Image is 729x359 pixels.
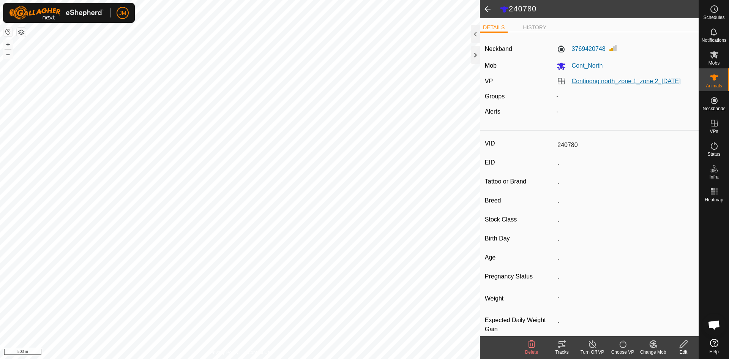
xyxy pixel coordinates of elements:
a: Continong north_zone 1_zone 2_[DATE] [572,78,681,84]
label: Expected Daily Weight Gain [485,316,554,334]
a: Privacy Policy [210,349,238,356]
span: Infra [709,175,718,179]
span: VPs [710,129,718,134]
span: Neckbands [702,106,725,111]
div: Change Mob [638,349,668,356]
label: VID [485,139,554,149]
li: DETAILS [480,24,508,33]
span: Cont_North [566,62,603,69]
span: Schedules [703,15,724,20]
label: Groups [485,93,505,100]
h2: 240780 [500,4,699,14]
label: Alerts [485,108,500,115]
label: Birth Day [485,234,554,244]
label: Tattoo or Brand [485,177,554,187]
span: Heatmap [705,198,723,202]
span: Status [707,152,720,157]
button: – [3,50,13,59]
span: Help [709,350,719,354]
span: Delete [525,350,538,355]
label: Breed [485,196,554,206]
div: Turn Off VP [577,349,607,356]
label: 3769420748 [557,44,606,54]
img: Signal strength [609,43,618,52]
label: Weight [485,291,554,307]
img: Gallagher Logo [9,6,104,20]
label: Pregnancy Status [485,272,554,282]
span: Animals [706,84,722,88]
span: JM [119,9,126,17]
div: - [554,107,697,116]
label: Mob [485,62,497,69]
div: - [554,92,697,101]
label: EID [485,158,554,168]
label: VP [485,78,493,84]
button: + [3,40,13,49]
div: Tracks [547,349,577,356]
div: Choose VP [607,349,638,356]
button: Map Layers [17,28,26,37]
span: Mobs [708,61,720,65]
label: Age [485,253,554,263]
li: HISTORY [520,24,549,32]
div: Open chat [703,313,726,336]
label: Neckband [485,44,512,54]
a: Help [699,336,729,357]
span: Notifications [702,38,726,43]
div: Edit [668,349,699,356]
a: Contact Us [248,349,270,356]
label: Stock Class [485,215,554,225]
button: Reset Map [3,27,13,36]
